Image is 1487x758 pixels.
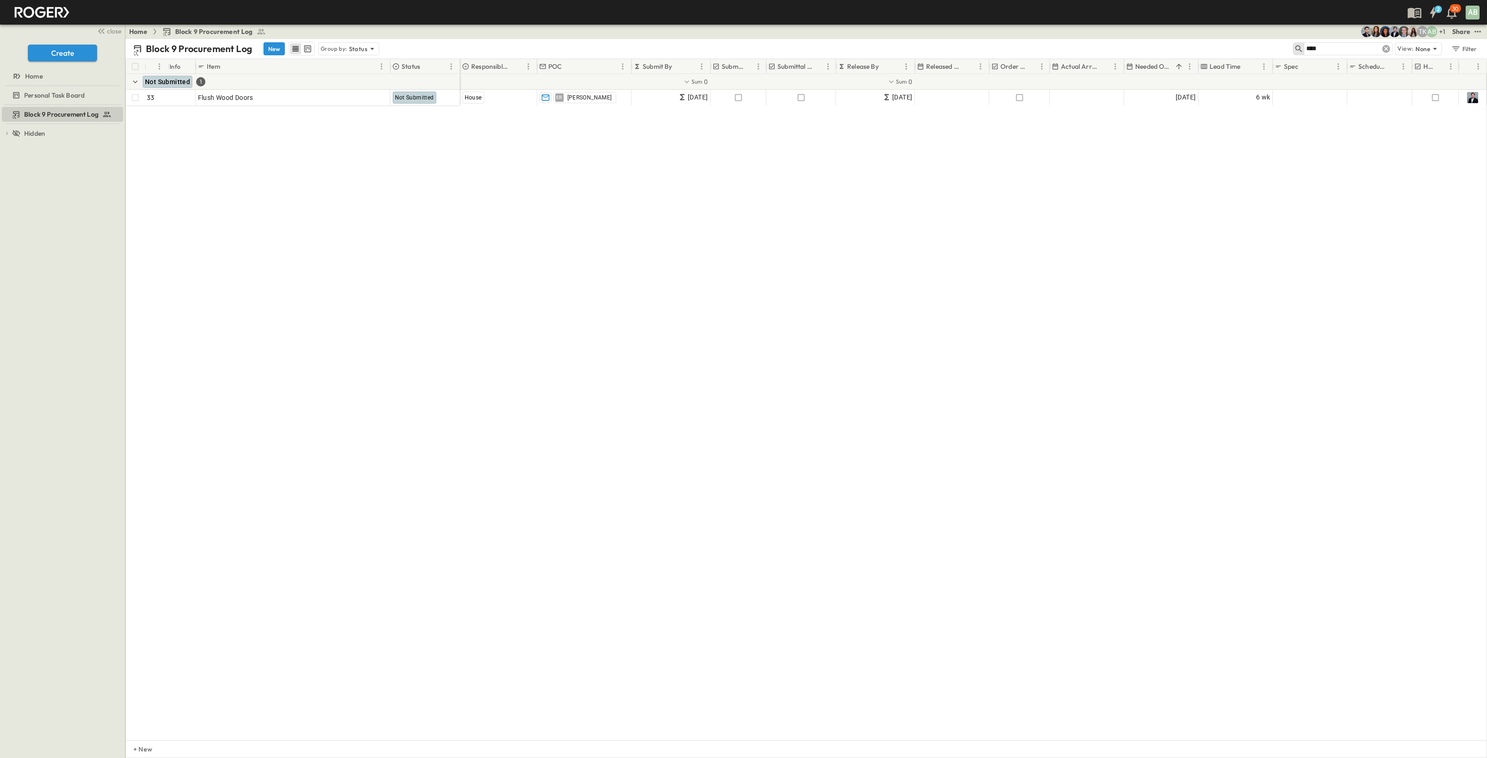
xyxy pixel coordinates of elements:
p: None [1415,44,1430,53]
button: Menu [376,61,387,72]
button: test [1472,26,1483,37]
button: Menu [696,61,707,72]
p: Order Confirmed? [1000,62,1027,71]
button: Sort [1174,61,1184,72]
span: close [107,26,121,36]
button: row view [290,43,301,54]
img: Profile Picture [1467,92,1478,103]
p: Status [349,44,368,53]
button: New [263,42,285,55]
button: Menu [617,61,628,72]
span: Block 9 Procurement Log [24,110,99,119]
p: POC [548,62,562,71]
div: Filter [1451,44,1477,54]
p: 33 [147,93,154,102]
p: Spec [1284,62,1298,71]
span: [DATE] [688,92,708,103]
button: Sort [1099,61,1110,72]
p: + 1 [1439,27,1448,36]
button: Sort [1438,61,1448,72]
span: 0 [704,77,708,86]
span: 6 wk [1256,92,1270,103]
p: Actual Arrival [1061,62,1098,71]
span: ER [556,97,562,98]
button: Menu [753,61,764,72]
div: table view [289,42,315,56]
button: Menu [154,61,165,72]
p: Block 9 Procurement Log [146,42,252,55]
p: View: [1397,44,1414,54]
button: Sort [422,61,432,72]
button: AB [1465,5,1480,20]
button: Menu [1445,61,1456,72]
div: Share [1452,27,1470,36]
a: Home [2,70,121,83]
button: Menu [523,61,534,72]
div: 1 [196,77,205,86]
p: Release By [847,62,879,71]
nav: breadcrumbs [129,27,271,36]
p: Hot? [1423,62,1436,71]
p: Status [401,62,420,71]
img: Anthony Vazquez (avazquez@cahill-sf.com) [1361,26,1372,37]
p: Submit By [643,62,672,71]
button: 2 [1424,4,1442,21]
span: [DATE] [1176,92,1196,103]
p: Released Date [926,62,963,71]
p: 30 [1452,5,1459,13]
p: + New [133,745,139,754]
img: Kim Bowen (kbowen@cahill-sf.com) [1370,26,1382,37]
span: Block 9 Procurement Log [175,27,253,36]
a: Personal Task Board [2,89,121,102]
img: Jared Salin (jsalin@cahill-sf.com) [1398,26,1409,37]
a: Block 9 Procurement Log [162,27,266,36]
button: Sort [513,61,523,72]
span: Personal Task Board [24,91,85,100]
img: Mike Daly (mdaly@cahill-sf.com) [1389,26,1400,37]
div: Info [168,59,196,74]
button: Sort [1300,61,1310,72]
h6: 2 [1437,6,1440,13]
div: Andrew Barreto (abarreto@guzmangc.com) [1426,26,1437,37]
div: # [145,59,168,74]
span: Home [25,72,43,81]
button: Sort [148,61,158,72]
p: Responsible Contractor [471,62,511,71]
p: Needed Onsite [1135,62,1172,71]
button: Menu [1184,61,1195,72]
div: Info [170,53,181,79]
button: kanban view [302,43,313,54]
span: Hidden [24,129,45,138]
p: Item [207,62,220,71]
span: Not Submitted [145,78,190,86]
span: Not Submitted [395,94,434,101]
img: Olivia Khan (okhan@cahill-sf.com) [1380,26,1391,37]
button: Sort [881,61,891,72]
button: Sort [222,61,232,72]
button: Sort [1462,61,1473,72]
button: Sort [564,61,574,72]
button: Menu [822,61,834,72]
button: Menu [1473,61,1484,72]
a: Block 9 Procurement Log [2,108,121,121]
p: Submitted? [722,62,743,71]
span: [PERSON_NAME] [567,94,612,101]
div: Owner [1459,59,1487,74]
button: Sort [1388,61,1398,72]
button: Create [28,45,97,61]
a: Home [129,27,147,36]
button: Sort [745,61,756,72]
button: Menu [1036,61,1047,72]
button: Filter [1448,42,1480,55]
span: Flush Wood Doors [198,93,253,102]
button: Sort [1029,61,1039,72]
button: Sort [1243,61,1253,72]
button: Menu [901,61,912,72]
button: Sort [815,61,825,72]
div: Teddy Khuong (tkhuong@guzmangc.com) [1417,26,1428,37]
p: Sum [896,78,907,86]
p: Group by: [321,44,347,53]
button: Menu [975,61,986,72]
button: Menu [1398,61,1409,72]
img: Raven Libunao (rlibunao@cahill-sf.com) [1408,26,1419,37]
